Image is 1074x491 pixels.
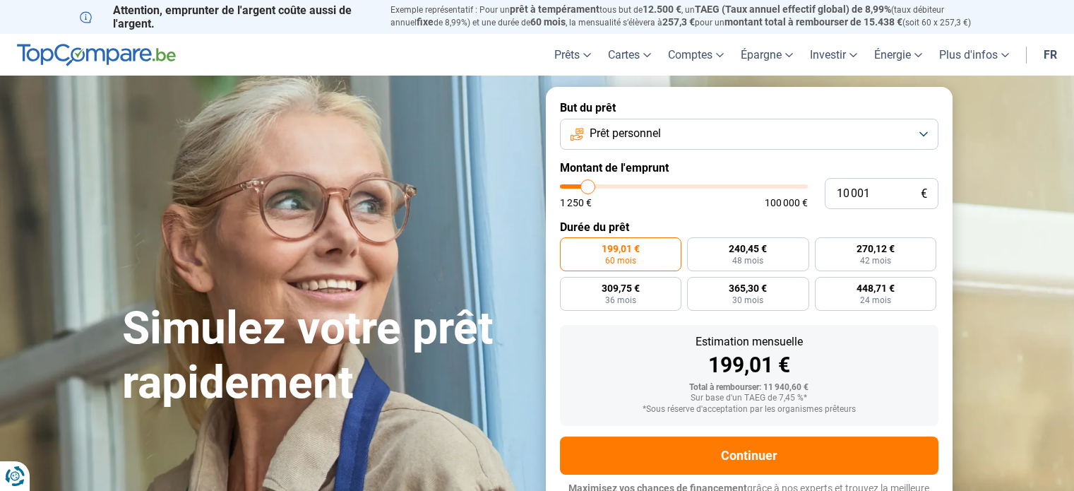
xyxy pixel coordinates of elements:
[860,256,891,265] span: 42 mois
[560,101,938,114] label: But du prêt
[857,283,895,293] span: 448,71 €
[560,220,938,234] label: Durée du prêt
[571,355,927,376] div: 199,01 €
[857,244,895,254] span: 270,12 €
[571,394,927,403] div: Sur base d'un TAEG de 7,45 %*
[530,16,566,28] span: 60 mois
[866,34,931,76] a: Énergie
[732,34,801,76] a: Épargne
[560,119,938,150] button: Prêt personnel
[931,34,1018,76] a: Plus d'infos
[660,34,732,76] a: Comptes
[643,4,681,15] span: 12.500 €
[1035,34,1066,76] a: fr
[417,16,434,28] span: fixe
[801,34,866,76] a: Investir
[921,188,927,200] span: €
[602,283,640,293] span: 309,75 €
[605,296,636,304] span: 36 mois
[765,198,808,208] span: 100 000 €
[732,296,763,304] span: 30 mois
[695,4,891,15] span: TAEG (Taux annuel effectif global) de 8,99%
[599,34,660,76] a: Cartes
[560,198,592,208] span: 1 250 €
[860,296,891,304] span: 24 mois
[602,244,640,254] span: 199,01 €
[560,437,938,475] button: Continuer
[510,4,599,15] span: prêt à tempérament
[80,4,374,30] p: Attention, emprunter de l'argent coûte aussi de l'argent.
[662,16,695,28] span: 257,3 €
[122,302,529,410] h1: Simulez votre prêt rapidement
[546,34,599,76] a: Prêts
[729,283,767,293] span: 365,30 €
[560,161,938,174] label: Montant de l'emprunt
[571,336,927,348] div: Estimation mensuelle
[390,4,995,29] p: Exemple représentatif : Pour un tous but de , un (taux débiteur annuel de 8,99%) et une durée de ...
[590,126,661,141] span: Prêt personnel
[724,16,902,28] span: montant total à rembourser de 15.438 €
[17,44,176,66] img: TopCompare
[571,383,927,393] div: Total à rembourser: 11 940,60 €
[605,256,636,265] span: 60 mois
[571,405,927,415] div: *Sous réserve d'acceptation par les organismes prêteurs
[729,244,767,254] span: 240,45 €
[732,256,763,265] span: 48 mois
